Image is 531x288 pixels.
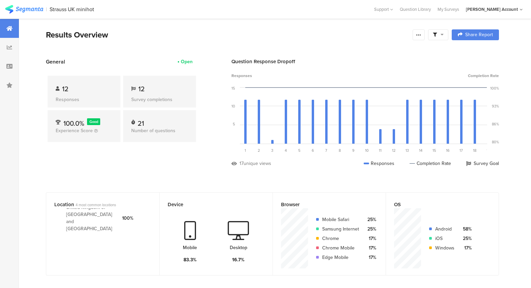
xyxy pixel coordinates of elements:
[138,84,145,94] span: 12
[364,160,394,167] div: Responses
[285,148,287,153] span: 4
[339,148,341,153] span: 8
[446,148,450,153] span: 16
[492,103,499,109] div: 93%
[138,118,144,125] div: 21
[490,86,499,91] div: 100%
[231,86,235,91] div: 15
[322,235,359,242] div: Chrome
[258,148,260,153] span: 2
[459,148,463,153] span: 17
[432,148,436,153] span: 15
[131,96,188,103] div: Survey completions
[364,244,376,251] div: 17%
[460,235,472,242] div: 25%
[230,244,247,251] div: Desktop
[325,148,327,153] span: 7
[492,139,499,145] div: 80%
[298,148,301,153] span: 5
[244,160,271,167] div: unique views
[392,148,396,153] span: 12
[364,225,376,233] div: 25%
[473,148,476,153] span: 18
[374,4,393,15] div: Support
[240,160,244,167] div: 17
[394,201,479,208] div: OS
[379,148,382,153] span: 11
[466,6,518,13] div: [PERSON_NAME] Account
[56,96,112,103] div: Responses
[232,256,245,263] div: 16.7%
[183,244,197,251] div: Mobile
[466,160,499,167] div: Survey Goal
[322,244,359,251] div: Chrome Mobile
[231,58,499,65] div: Question Response Dropoff
[131,127,175,134] span: Number of questions
[231,103,235,109] div: 10
[364,254,376,261] div: 17%
[322,225,359,233] div: Samsung Internet
[50,6,94,13] div: Strauss UK minihot
[181,58,193,65] div: Open
[364,216,376,223] div: 25%
[435,244,454,251] div: Windows
[468,73,499,79] span: Completion Rate
[46,29,409,41] div: Results Overview
[184,256,197,263] div: 83.3%
[89,119,98,124] span: Good
[312,148,314,153] span: 6
[396,6,434,13] a: Question Library
[465,32,493,37] span: Share Report
[5,5,43,14] img: segmanta logo
[271,148,273,153] span: 3
[406,148,409,153] span: 13
[435,225,454,233] div: Android
[352,148,355,153] span: 9
[435,235,454,242] div: iOS
[56,127,93,134] span: Experience Score
[66,204,117,232] div: United Kingdom of [GEOGRAPHIC_DATA] and [GEOGRAPHIC_DATA]
[322,254,359,261] div: Edge Mobile
[322,216,359,223] div: Mobile Safari
[54,201,140,208] div: Location
[46,58,65,66] span: General
[76,202,116,208] span: 4 most common locations
[364,235,376,242] div: 17%
[486,148,490,153] span: 19
[281,201,367,208] div: Browser
[168,201,253,208] div: Device
[233,121,235,127] div: 5
[460,225,472,233] div: 58%
[245,148,246,153] span: 1
[460,244,472,251] div: 17%
[492,121,499,127] div: 86%
[63,118,84,128] span: 100.0%
[122,215,133,222] div: 100%
[434,6,463,13] a: My Surveys
[46,5,47,13] div: |
[419,148,422,153] span: 14
[231,73,252,79] span: Responses
[365,148,369,153] span: 10
[410,160,451,167] div: Completion Rate
[62,84,68,94] span: 12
